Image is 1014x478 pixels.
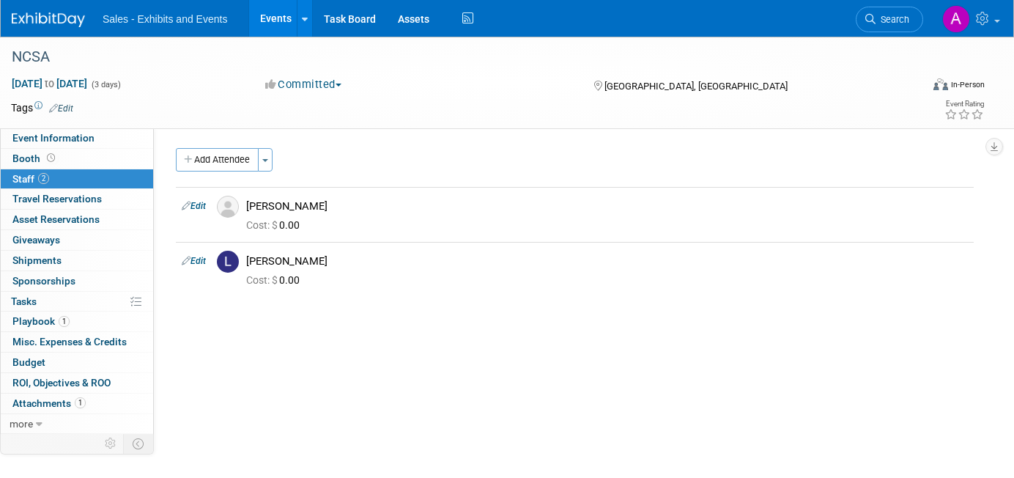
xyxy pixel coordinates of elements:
span: Misc. Expenses & Credits [12,336,127,348]
span: [GEOGRAPHIC_DATA], [GEOGRAPHIC_DATA] [604,81,788,92]
td: Personalize Event Tab Strip [98,434,124,453]
span: 1 [59,316,70,327]
span: Asset Reservations [12,213,100,225]
a: more [1,414,153,434]
a: Asset Reservations [1,210,153,229]
a: Tasks [1,292,153,312]
div: Event Format [841,76,985,98]
span: Booth not reserved yet [44,152,58,163]
a: Event Information [1,128,153,148]
span: Shipments [12,254,62,266]
div: In-Person [950,79,985,90]
a: Edit [182,256,206,266]
img: Associate-Profile-5.png [217,196,239,218]
span: ROI, Objectives & ROO [12,377,111,389]
img: Alexandra Horne [942,5,970,33]
span: Booth [12,152,58,164]
div: [PERSON_NAME] [246,199,968,213]
img: Format-Inperson.png [933,78,948,90]
a: Travel Reservations [1,189,153,209]
span: Budget [12,356,45,368]
span: Travel Reservations [12,193,102,205]
a: Playbook1 [1,312,153,331]
td: Toggle Event Tabs [124,434,154,453]
a: ROI, Objectives & ROO [1,373,153,393]
span: Staff [12,173,49,185]
a: Edit [182,201,206,211]
a: Misc. Expenses & Credits [1,332,153,352]
span: Event Information [12,132,95,144]
span: Sales - Exhibits and Events [103,13,227,25]
span: [DATE] [DATE] [11,77,88,90]
a: Sponsorships [1,271,153,291]
span: 0.00 [246,219,306,231]
span: 2 [38,173,49,184]
button: Add Attendee [176,148,259,172]
span: 0.00 [246,274,306,286]
a: Edit [49,103,73,114]
span: Attachments [12,397,86,409]
span: Giveaways [12,234,60,246]
a: Attachments1 [1,394,153,413]
span: to [42,78,56,89]
img: L.jpg [217,251,239,273]
a: Staff2 [1,169,153,189]
span: (3 days) [90,80,121,89]
a: Search [856,7,923,32]
a: Giveaways [1,230,153,250]
img: ExhibitDay [12,12,85,27]
span: 1 [75,397,86,408]
a: Booth [1,149,153,169]
div: Event Rating [944,100,984,108]
span: Sponsorships [12,275,75,287]
td: Tags [11,100,73,115]
span: Playbook [12,315,70,327]
span: Search [876,14,909,25]
span: Cost: $ [246,274,279,286]
a: Budget [1,353,153,372]
div: [PERSON_NAME] [246,254,968,268]
button: Committed [260,77,347,92]
span: Tasks [11,295,37,307]
div: NCSA [7,44,902,70]
span: more [10,418,33,430]
a: Shipments [1,251,153,271]
span: Cost: $ [246,219,279,231]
